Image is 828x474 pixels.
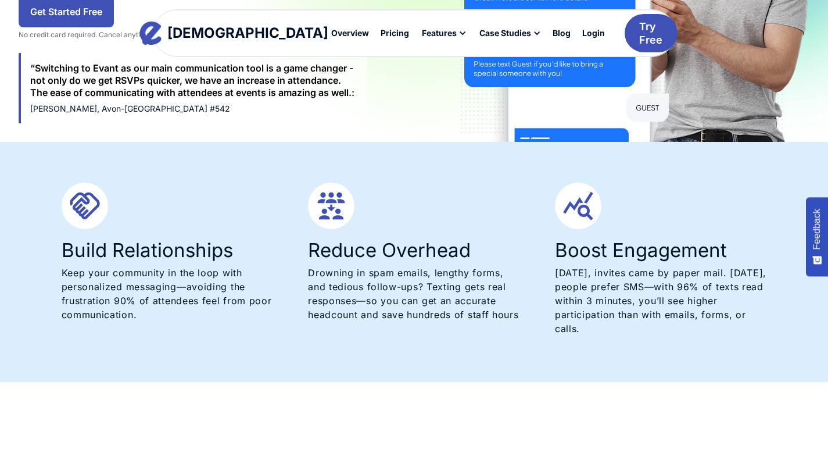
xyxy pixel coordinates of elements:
h3: Reduce Overhead [308,241,520,260]
div: [DEMOGRAPHIC_DATA] [167,26,328,40]
div: Case Studies [479,29,531,37]
div: Login [582,29,605,37]
a: home [150,22,317,45]
h3: Build Relationships [62,241,274,260]
div: Overview [331,29,369,37]
p: Keep your community in the loop with personalized messaging—avoiding the frustration 90% of atten... [62,266,274,322]
div: [PERSON_NAME], Avon-[GEOGRAPHIC_DATA] #542 [30,104,358,114]
div: Features [422,29,457,37]
div: Pricing [381,29,409,37]
p: Drowning in spam emails, lengthy forms, and tedious follow-ups? Texting gets real responses—so yo... [308,266,520,322]
div: Try Free [639,20,662,47]
div: Blog [553,29,571,37]
a: Login [576,23,611,43]
a: Try Free [625,14,678,53]
p: [DATE], invites came by paper mail. [DATE], people prefer SMS—with 96% of texts read within 3 min... [555,266,767,336]
div: Features [415,23,472,43]
a: Blog [547,23,576,43]
button: Feedback - Show survey [806,197,828,276]
a: Overview [325,23,375,43]
div: Case Studies [472,23,547,43]
a: Pricing [375,23,415,43]
h3: Boost Engagement [555,241,767,260]
span: Feedback [812,209,822,250]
